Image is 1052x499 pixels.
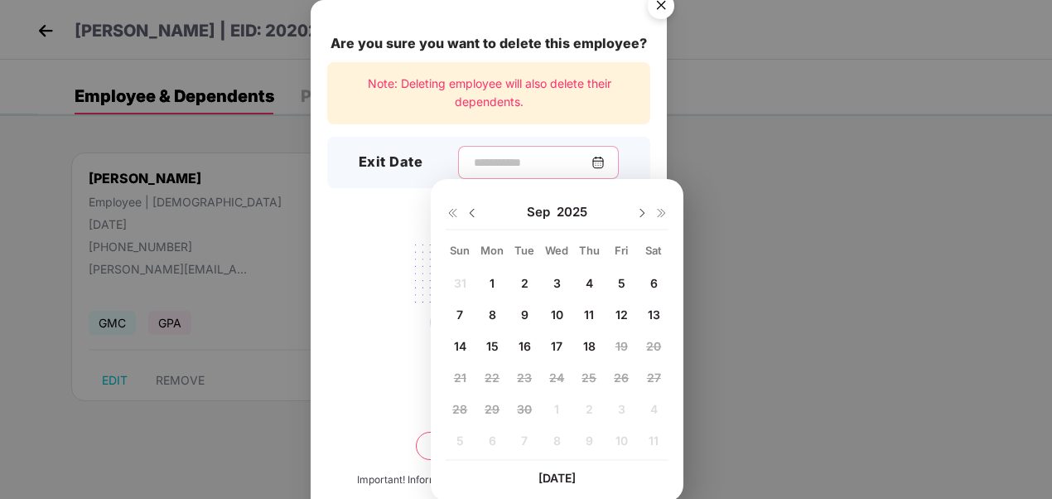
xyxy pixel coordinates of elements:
span: 5 [618,276,625,290]
span: 12 [615,308,628,322]
span: [DATE] [538,471,576,485]
div: Important! Information once deleted, can’t be recovered. [357,472,620,488]
span: 15 [486,339,499,353]
div: Mon [478,243,507,258]
span: 6 [650,276,658,290]
div: Fri [607,243,636,258]
img: svg+xml;base64,PHN2ZyBpZD0iRHJvcGRvd24tMzJ4MzIiIHhtbG5zPSJodHRwOi8vd3d3LnczLm9yZy8yMDAwL3N2ZyIgd2... [466,206,479,220]
span: 2025 [557,204,587,220]
img: svg+xml;base64,PHN2ZyB4bWxucz0iaHR0cDovL3d3dy53My5vcmcvMjAwMC9zdmciIHdpZHRoPSIxNiIgaGVpZ2h0PSIxNi... [446,206,459,220]
span: 13 [648,308,660,322]
span: 17 [551,339,562,353]
span: 11 [584,308,594,322]
div: Are you sure you want to delete this employee? [327,33,650,54]
div: Wed [543,243,572,258]
span: 4 [586,276,593,290]
img: svg+xml;base64,PHN2ZyBpZD0iRHJvcGRvd24tMzJ4MzIiIHhtbG5zPSJodHRwOi8vd3d3LnczLm9yZy8yMDAwL3N2ZyIgd2... [635,206,649,220]
img: svg+xml;base64,PHN2ZyB4bWxucz0iaHR0cDovL3d3dy53My5vcmcvMjAwMC9zdmciIHdpZHRoPSIxNiIgaGVpZ2h0PSIxNi... [655,206,668,220]
img: svg+xml;base64,PHN2ZyB4bWxucz0iaHR0cDovL3d3dy53My5vcmcvMjAwMC9zdmciIHdpZHRoPSIyMjQiIGhlaWdodD0iMT... [396,235,581,364]
h3: Exit Date [359,152,423,173]
span: 9 [521,308,528,322]
img: svg+xml;base64,PHN2ZyBpZD0iQ2FsZW5kYXItMzJ4MzIiIHhtbG5zPSJodHRwOi8vd3d3LnczLm9yZy8yMDAwL3N2ZyIgd2... [591,156,605,169]
span: 10 [551,308,563,322]
span: 16 [519,339,531,353]
span: Sep [527,204,557,220]
div: Tue [510,243,539,258]
span: 1 [490,276,495,290]
span: 3 [553,276,561,290]
span: 7 [456,308,463,322]
button: Delete permanently [416,432,562,460]
span: 14 [454,339,466,353]
span: 2 [521,276,528,290]
div: Sat [639,243,668,258]
span: 18 [583,339,596,353]
div: Sun [446,243,475,258]
span: 8 [489,308,496,322]
div: Thu [575,243,604,258]
div: Note: Deleting employee will also delete their dependents. [327,62,650,124]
